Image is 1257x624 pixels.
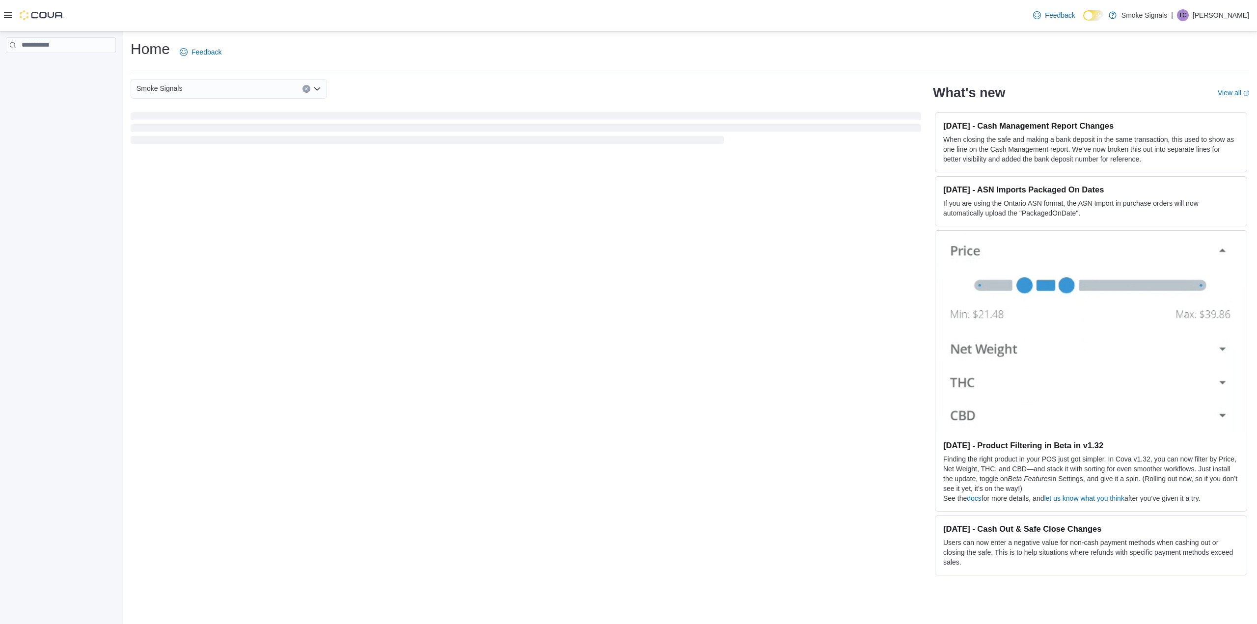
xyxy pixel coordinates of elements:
[967,494,982,502] a: docs
[943,135,1239,164] p: When closing the safe and making a bank deposit in the same transaction, this used to show as one...
[1179,9,1187,21] span: TC
[131,114,921,146] span: Loading
[1008,475,1051,483] em: Beta Features
[191,47,221,57] span: Feedback
[1177,9,1189,21] div: Tory Chickite
[943,493,1239,503] p: See the for more details, and after you’ve given it a try.
[1045,10,1075,20] span: Feedback
[943,454,1239,493] p: Finding the right product in your POS just got simpler. In Cova v1.32, you can now filter by Pric...
[1044,494,1124,502] a: let us know what you think
[1243,90,1249,96] svg: External link
[943,121,1239,131] h3: [DATE] - Cash Management Report Changes
[943,538,1239,567] p: Users can now enter a negative value for non-cash payment methods when cashing out or closing the...
[943,185,1239,194] h3: [DATE] - ASN Imports Packaged On Dates
[1218,89,1249,97] a: View allExternal link
[1029,5,1079,25] a: Feedback
[6,55,116,79] nav: Complex example
[313,85,321,93] button: Open list of options
[1171,9,1173,21] p: |
[131,39,170,59] h1: Home
[302,85,310,93] button: Clear input
[943,198,1239,218] p: If you are using the Ontario ASN format, the ASN Import in purchase orders will now automatically...
[1193,9,1249,21] p: [PERSON_NAME]
[1121,9,1167,21] p: Smoke Signals
[176,42,225,62] a: Feedback
[933,85,1005,101] h2: What's new
[943,440,1239,450] h3: [DATE] - Product Filtering in Beta in v1.32
[20,10,64,20] img: Cova
[943,524,1239,534] h3: [DATE] - Cash Out & Safe Close Changes
[137,82,182,94] span: Smoke Signals
[1083,10,1104,21] input: Dark Mode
